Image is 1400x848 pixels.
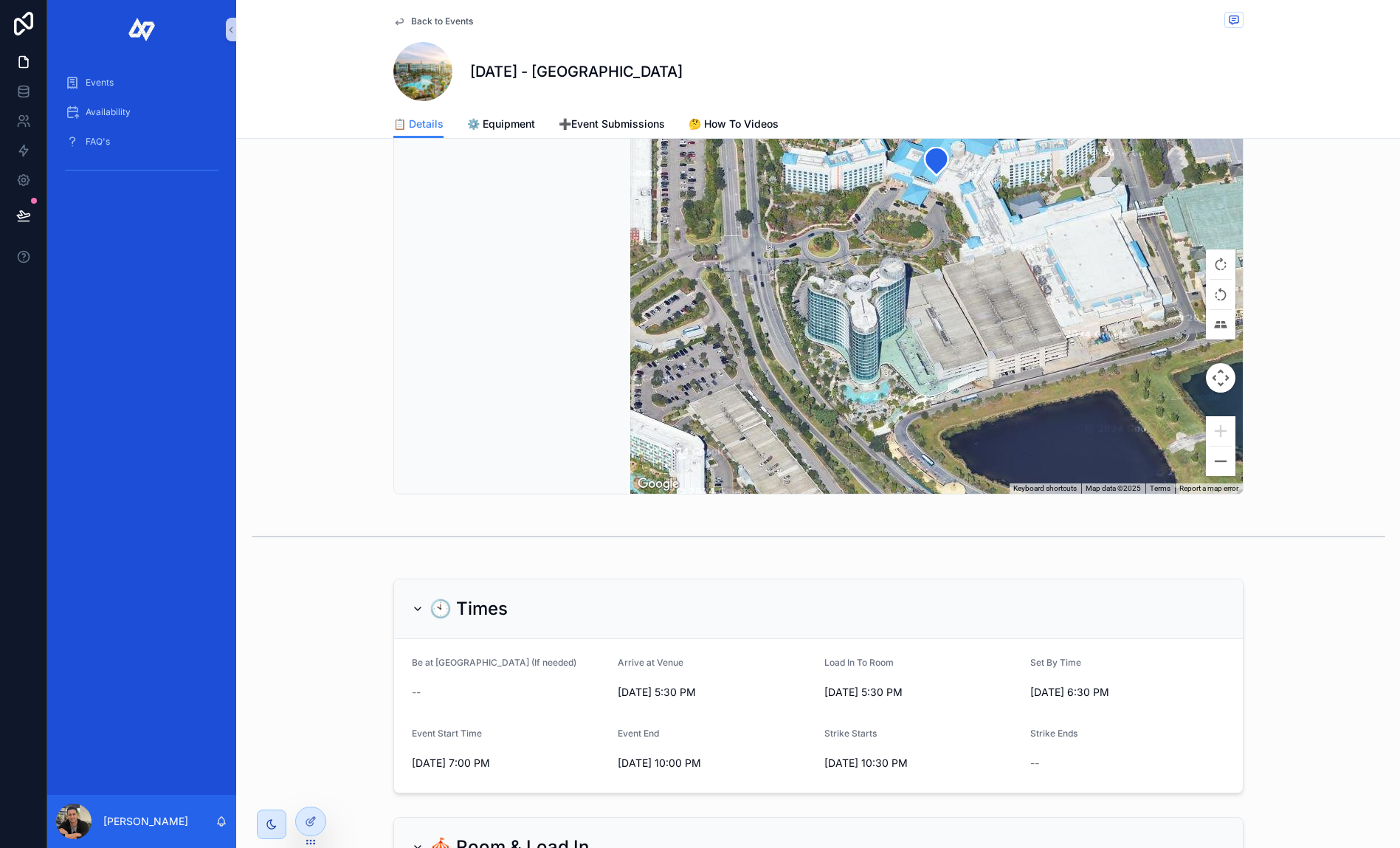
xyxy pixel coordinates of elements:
button: Zoom in [1206,416,1235,446]
span: Map data ©2025 [1086,484,1141,492]
img: App logo [128,18,156,41]
span: Event End [618,728,659,739]
h1: [DATE] - [GEOGRAPHIC_DATA] [470,61,683,82]
span: Availability [86,106,131,118]
p: [PERSON_NAME] [103,814,188,829]
span: [DATE] 7:00 PM [412,756,607,771]
img: Google [634,475,683,494]
a: FAQ's [56,128,227,155]
span: -- [1030,756,1039,771]
button: Tilt map [1206,310,1235,339]
span: Strike Ends [1030,728,1077,739]
span: Arrive at Venue [618,657,683,668]
button: Zoom out [1206,447,1235,476]
span: Be at [GEOGRAPHIC_DATA] (If needed) [412,657,576,668]
span: 📋 Details [393,117,444,131]
span: 🤔 How To Videos [689,117,779,131]
span: [DATE] 5:30 PM [618,685,813,700]
a: Back to Events [393,15,473,27]
span: [DATE] 10:00 PM [618,756,813,771]
span: [DATE] 6:30 PM [1030,685,1225,700]
span: ➕Event Submissions [559,117,665,131]
a: ➕Event Submissions [559,111,665,140]
span: FAQ's [86,136,110,148]
button: Map camera controls [1206,363,1235,393]
a: 🤔 How To Videos [689,111,779,140]
span: Set By Time [1030,657,1081,668]
span: [DATE] 10:30 PM [824,756,1019,771]
span: -- [412,685,421,700]
a: ⚙️ Equipment [467,111,535,140]
h2: 🕙 Times [430,597,508,621]
span: Strike Starts [824,728,877,739]
span: Back to Events [411,15,473,27]
a: Terms (opens in new tab) [1150,484,1170,492]
button: Rotate map counterclockwise [1206,280,1235,309]
span: Event Start Time [412,728,482,739]
a: 📋 Details [393,111,444,139]
a: Report a map error [1179,484,1238,492]
button: Keyboard shortcuts [1013,483,1077,494]
div: scrollable content [47,59,236,201]
a: Open this area in Google Maps (opens a new window) [634,475,683,494]
span: Load In To Room [824,657,894,668]
a: Availability [56,99,227,125]
a: Events [56,69,227,96]
span: [DATE] 5:30 PM [824,685,1019,700]
span: Events [86,77,114,89]
button: Rotate map clockwise [1206,249,1235,279]
span: ⚙️ Equipment [467,117,535,131]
